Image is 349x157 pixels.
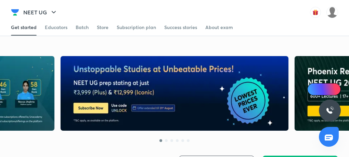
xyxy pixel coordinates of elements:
div: Batch [76,24,89,31]
div: About exam [205,24,233,31]
a: Ai Doubts [307,83,341,95]
img: Icon [311,87,317,92]
button: NEET UG [19,5,62,19]
img: Company Logo [11,8,19,16]
a: Get started [11,19,37,36]
a: Educators [45,19,67,36]
div: Get started [11,24,37,31]
a: Success stories [164,19,197,36]
div: Store [97,24,108,31]
a: Batch [76,19,89,36]
span: Ai Doubts [319,87,337,92]
div: Success stories [164,24,197,31]
img: VAISHNAVI DWIVEDI [326,6,338,18]
div: Subscription plan [117,24,156,31]
img: avatar [310,7,321,18]
img: ttu [326,106,334,115]
div: Educators [45,24,67,31]
a: About exam [205,19,233,36]
a: Store [97,19,108,36]
a: Subscription plan [117,19,156,36]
